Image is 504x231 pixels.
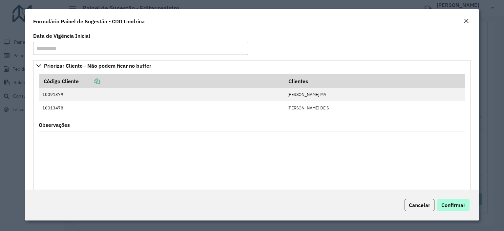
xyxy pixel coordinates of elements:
[462,17,471,26] button: Close
[437,199,470,211] button: Confirmar
[405,199,434,211] button: Cancelar
[464,18,469,24] em: Fechar
[44,63,151,68] span: Priorizar Cliente - Não podem ficar no buffer
[33,32,90,40] label: Data de Vigência Inicial
[39,74,284,88] th: Código Cliente
[33,60,471,71] a: Priorizar Cliente - Não podem ficar no buffer
[409,202,430,208] span: Cancelar
[39,88,284,101] td: 10091379
[284,101,465,114] td: [PERSON_NAME] DE S
[441,202,465,208] span: Confirmar
[33,71,471,195] div: Priorizar Cliente - Não podem ficar no buffer
[39,101,284,114] td: 10013478
[39,121,70,129] label: Observações
[284,74,465,88] th: Clientes
[284,88,465,101] td: [PERSON_NAME] MA
[33,17,145,25] h4: Formulário Painel de Sugestão - CDD Londrina
[79,78,100,84] a: Copiar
